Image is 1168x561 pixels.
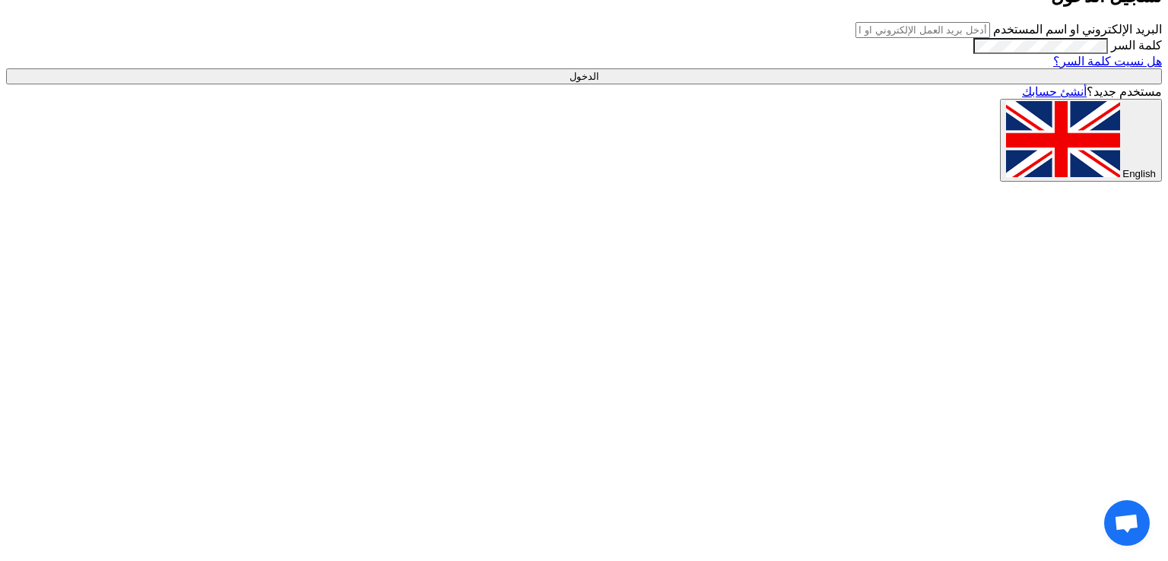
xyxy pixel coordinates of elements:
[1104,500,1150,546] a: Open chat
[1122,168,1156,179] span: English
[6,84,1162,99] div: مستخدم جديد؟
[1006,101,1120,177] img: en-US.png
[1111,39,1162,52] label: كلمة السر
[993,23,1162,36] label: البريد الإلكتروني او اسم المستخدم
[1000,99,1162,182] button: English
[1053,55,1162,68] a: هل نسيت كلمة السر؟
[855,22,990,38] input: أدخل بريد العمل الإلكتروني او اسم المستخدم الخاص بك ...
[1022,85,1087,98] a: أنشئ حسابك
[6,68,1162,84] input: الدخول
